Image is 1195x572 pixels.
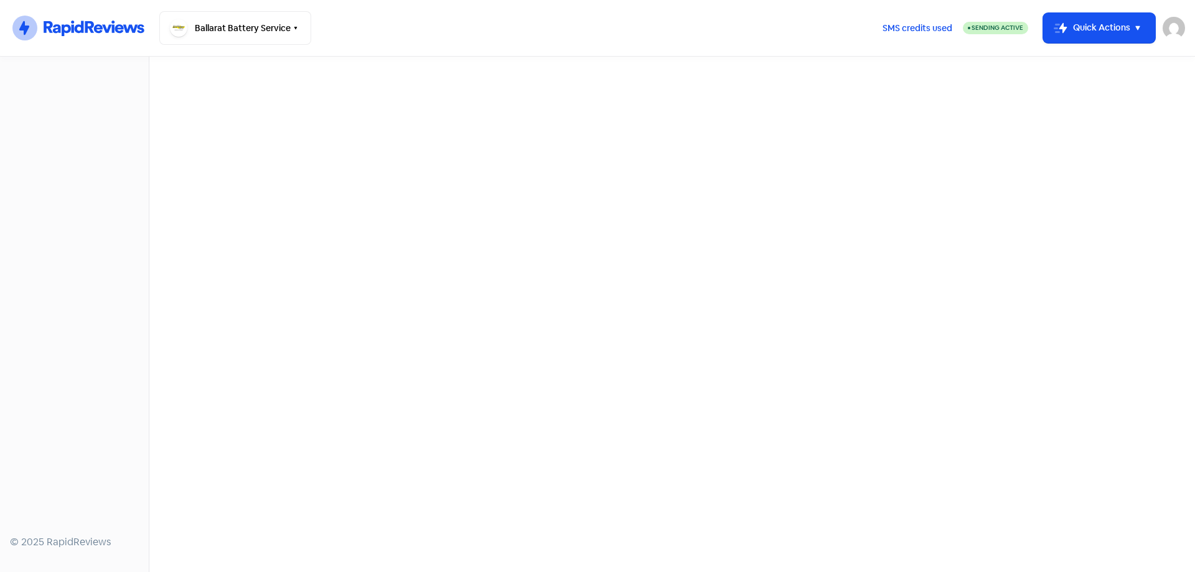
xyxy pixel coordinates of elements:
a: Sending Active [963,21,1028,35]
button: Ballarat Battery Service [159,11,311,45]
a: SMS credits used [872,21,963,34]
img: User [1163,17,1185,39]
button: Quick Actions [1043,13,1155,43]
span: SMS credits used [883,22,952,35]
div: © 2025 RapidReviews [10,535,139,550]
span: Sending Active [972,24,1023,32]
